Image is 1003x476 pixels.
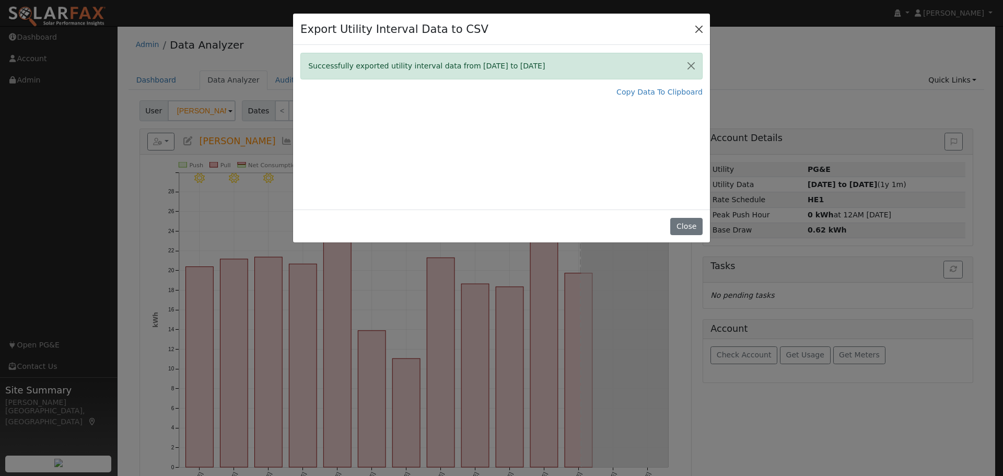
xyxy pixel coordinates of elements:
[680,53,702,79] button: Close
[300,53,703,79] div: Successfully exported utility interval data from [DATE] to [DATE]
[300,21,488,38] h4: Export Utility Interval Data to CSV
[692,21,706,36] button: Close
[616,87,703,98] a: Copy Data To Clipboard
[670,218,702,236] button: Close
